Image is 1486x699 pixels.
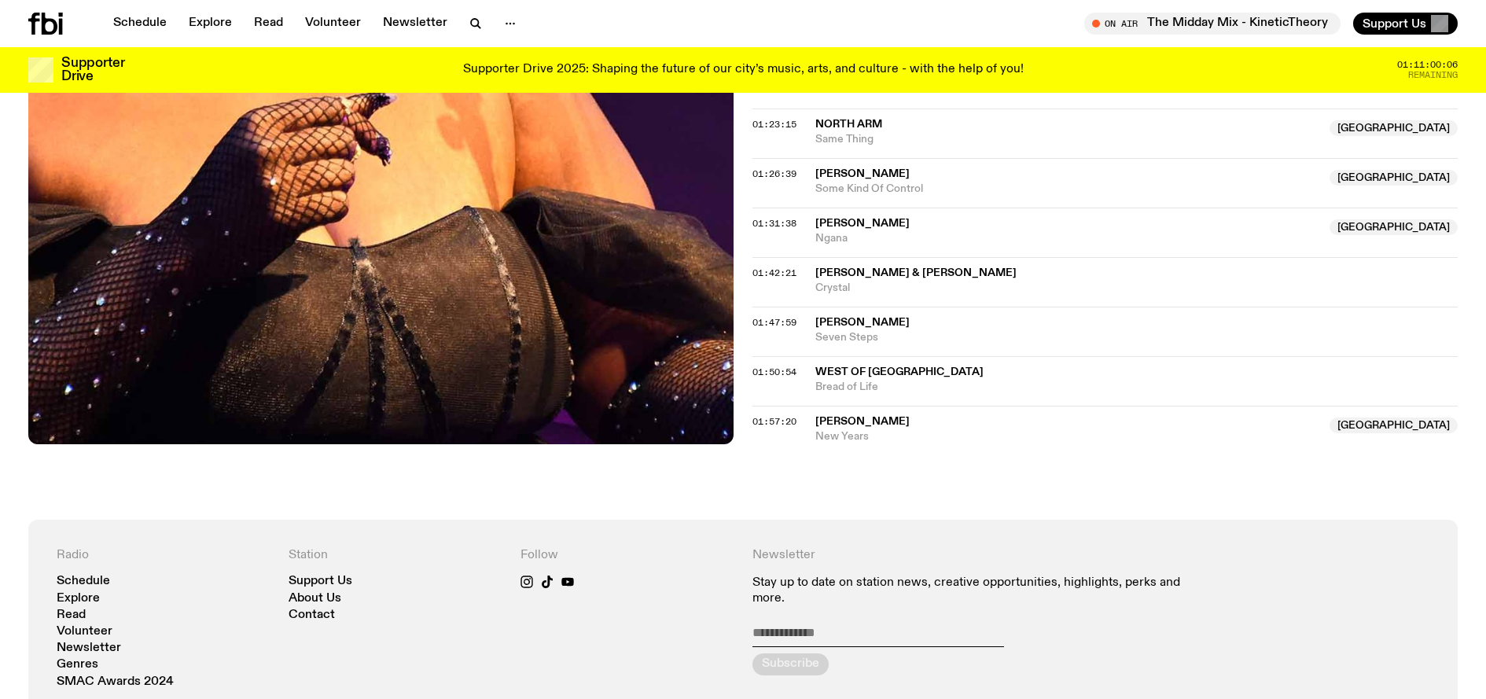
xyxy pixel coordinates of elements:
[1408,71,1458,79] span: Remaining
[179,13,241,35] a: Explore
[752,548,1197,563] h4: Newsletter
[815,218,910,229] span: [PERSON_NAME]
[1330,170,1458,186] span: [GEOGRAPHIC_DATA]
[815,231,1320,246] span: Ngana
[815,366,984,377] span: West of [GEOGRAPHIC_DATA]
[815,281,1458,296] span: Crystal
[815,429,1320,444] span: New Years
[752,267,796,279] span: 01:42:21
[752,118,796,131] span: 01:23:15
[815,380,1458,395] span: Bread of Life
[815,182,1320,197] span: Some Kind Of Control
[752,269,796,278] button: 01:42:21
[1330,120,1458,136] span: [GEOGRAPHIC_DATA]
[289,576,352,587] a: Support Us
[815,119,882,130] span: North Arm
[815,168,910,179] span: [PERSON_NAME]
[520,548,734,563] h4: Follow
[815,267,1017,278] span: [PERSON_NAME] & [PERSON_NAME]
[752,167,796,180] span: 01:26:39
[1084,13,1341,35] button: On AirThe Midday Mix - KineticTheory
[463,63,1024,77] p: Supporter Drive 2025: Shaping the future of our city’s music, arts, and culture - with the help o...
[752,653,829,675] button: Subscribe
[752,217,796,230] span: 01:31:38
[752,368,796,377] button: 01:50:54
[752,418,796,426] button: 01:57:20
[1353,13,1458,35] button: Support Us
[752,415,796,428] span: 01:57:20
[752,120,796,129] button: 01:23:15
[57,609,86,621] a: Read
[1397,61,1458,69] span: 01:11:00:06
[1330,418,1458,433] span: [GEOGRAPHIC_DATA]
[296,13,370,35] a: Volunteer
[752,576,1197,605] p: Stay up to date on station news, creative opportunities, highlights, perks and more.
[57,576,110,587] a: Schedule
[752,219,796,228] button: 01:31:38
[61,57,124,83] h3: Supporter Drive
[1330,219,1458,235] span: [GEOGRAPHIC_DATA]
[752,316,796,329] span: 01:47:59
[752,366,796,378] span: 01:50:54
[752,318,796,327] button: 01:47:59
[815,416,910,427] span: [PERSON_NAME]
[815,132,1320,147] span: Same Thing
[57,593,100,605] a: Explore
[373,13,457,35] a: Newsletter
[57,548,270,563] h4: Radio
[57,676,174,688] a: SMAC Awards 2024
[752,170,796,178] button: 01:26:39
[815,330,1458,345] span: Seven Steps
[104,13,176,35] a: Schedule
[289,593,341,605] a: About Us
[57,642,121,654] a: Newsletter
[57,659,98,671] a: Genres
[289,548,502,563] h4: Station
[815,317,910,328] span: [PERSON_NAME]
[1363,17,1426,31] span: Support Us
[57,626,112,638] a: Volunteer
[245,13,292,35] a: Read
[289,609,335,621] a: Contact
